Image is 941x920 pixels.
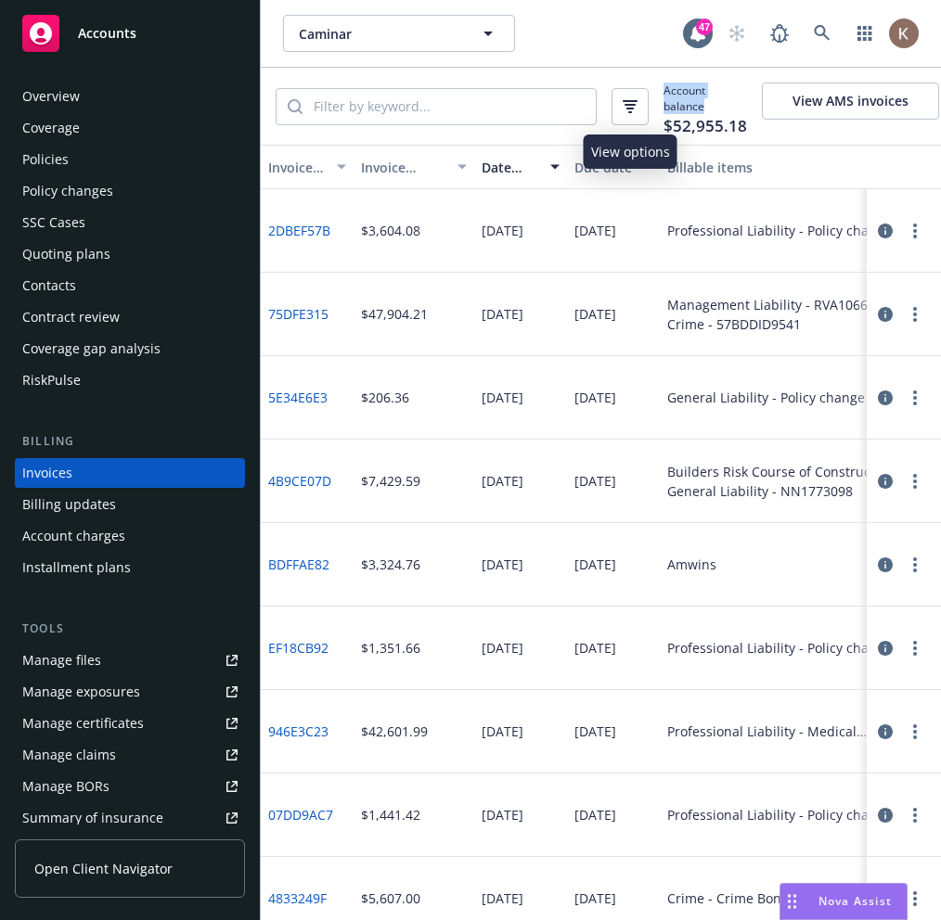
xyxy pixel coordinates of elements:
div: [DATE] [574,638,616,658]
a: Coverage gap analysis [15,334,245,364]
div: [DATE] [574,888,616,908]
div: [DATE] [482,555,523,574]
div: Billing [15,432,245,451]
span: Account balance [664,83,747,130]
div: Overview [22,82,80,111]
span: $52,955.18 [664,114,747,138]
button: Billable items [660,145,938,189]
div: Invoice amount [361,158,446,177]
div: [DATE] [574,221,616,240]
a: Invoices [15,458,245,488]
a: Contacts [15,271,245,300]
a: Manage exposures [15,677,245,707]
div: Due date [574,158,632,177]
a: 5E34E6E3 [268,388,328,407]
div: Manage certificates [22,709,144,738]
div: Contacts [22,271,76,300]
div: Crime - Crime Bond - 57BDDID9541 [667,888,886,908]
a: Accounts [15,7,245,59]
div: [DATE] [574,722,616,741]
div: Professional Liability - Policy change - EO000032698-08 [667,805,931,824]
span: Accounts [78,26,136,41]
div: 47 [696,19,713,35]
a: 75DFE315 [268,304,329,324]
div: Management Liability - RVA1066888 00 [667,295,909,314]
button: Nova Assist [780,883,908,920]
a: Quoting plans [15,239,245,269]
div: $5,607.00 [361,888,420,908]
a: Coverage [15,113,245,143]
div: $7,429.59 [361,471,420,491]
div: General Liability - Policy change - NN1773098 [667,388,931,407]
div: $3,324.76 [361,555,420,574]
a: SSC Cases [15,208,245,237]
span: Nova Assist [819,893,892,909]
a: Start snowing [718,15,755,52]
div: Invoices [22,458,72,488]
a: Policies [15,145,245,174]
a: RiskPulse [15,365,245,395]
button: Invoice ID [261,145,354,189]
div: Contract review [22,302,120,332]
a: Contract review [15,302,245,332]
button: Date issued [474,145,567,189]
a: 4833249F [268,888,327,908]
div: [DATE] [482,304,523,324]
div: Professional Liability - Policy change - EO000032698-09 [667,638,931,658]
div: Builders Risk Course of Construction - RBS0329181 [667,462,931,481]
svg: Search [288,99,303,114]
a: Policy changes [15,176,245,206]
div: Professional Liability - Medical Professional - EO000032698-09 [667,722,931,741]
a: Account charges [15,521,245,551]
a: Search [804,15,841,52]
div: Installment plans [22,553,131,582]
a: Report a Bug [761,15,798,52]
a: Summary of insurance [15,803,245,833]
input: Filter by keyword... [303,89,596,124]
span: Open Client Navigator [34,859,173,878]
div: [DATE] [482,221,523,240]
div: SSC Cases [22,208,85,237]
button: Invoice amount [354,145,474,189]
div: [DATE] [574,304,616,324]
a: 4B9CE07D [268,471,331,491]
div: Manage files [22,645,101,675]
a: BDFFAE82 [268,555,329,574]
a: Manage claims [15,740,245,770]
button: View AMS invoices [762,83,939,120]
div: Amwins [667,555,716,574]
a: 07DD9AC7 [268,805,333,824]
div: Manage exposures [22,677,140,707]
div: Coverage gap analysis [22,334,161,364]
span: Caminar [299,24,459,44]
div: Billing updates [22,490,116,519]
a: Manage certificates [15,709,245,738]
a: Manage files [15,645,245,675]
button: Due date [567,145,660,189]
a: Installment plans [15,553,245,582]
div: $206.36 [361,388,409,407]
div: [DATE] [482,722,523,741]
div: $1,441.42 [361,805,420,824]
div: [DATE] [574,805,616,824]
div: Account charges [22,521,125,551]
button: Caminar [283,15,515,52]
div: Summary of insurance [22,803,163,833]
div: $47,904.21 [361,304,428,324]
div: $42,601.99 [361,722,428,741]
div: [DATE] [482,888,523,908]
img: photo [889,19,919,48]
a: Manage BORs [15,772,245,801]
a: Billing updates [15,490,245,519]
a: Switch app [846,15,883,52]
div: Coverage [22,113,80,143]
div: [DATE] [482,471,523,491]
div: $1,351.66 [361,638,420,658]
div: Professional Liability - Policy change - EO000032698-09 [667,221,931,240]
div: [DATE] [482,805,523,824]
a: EF18CB92 [268,638,329,658]
div: Tools [15,620,245,638]
div: Manage BORs [22,772,110,801]
a: 2DBEF57B [268,221,330,240]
